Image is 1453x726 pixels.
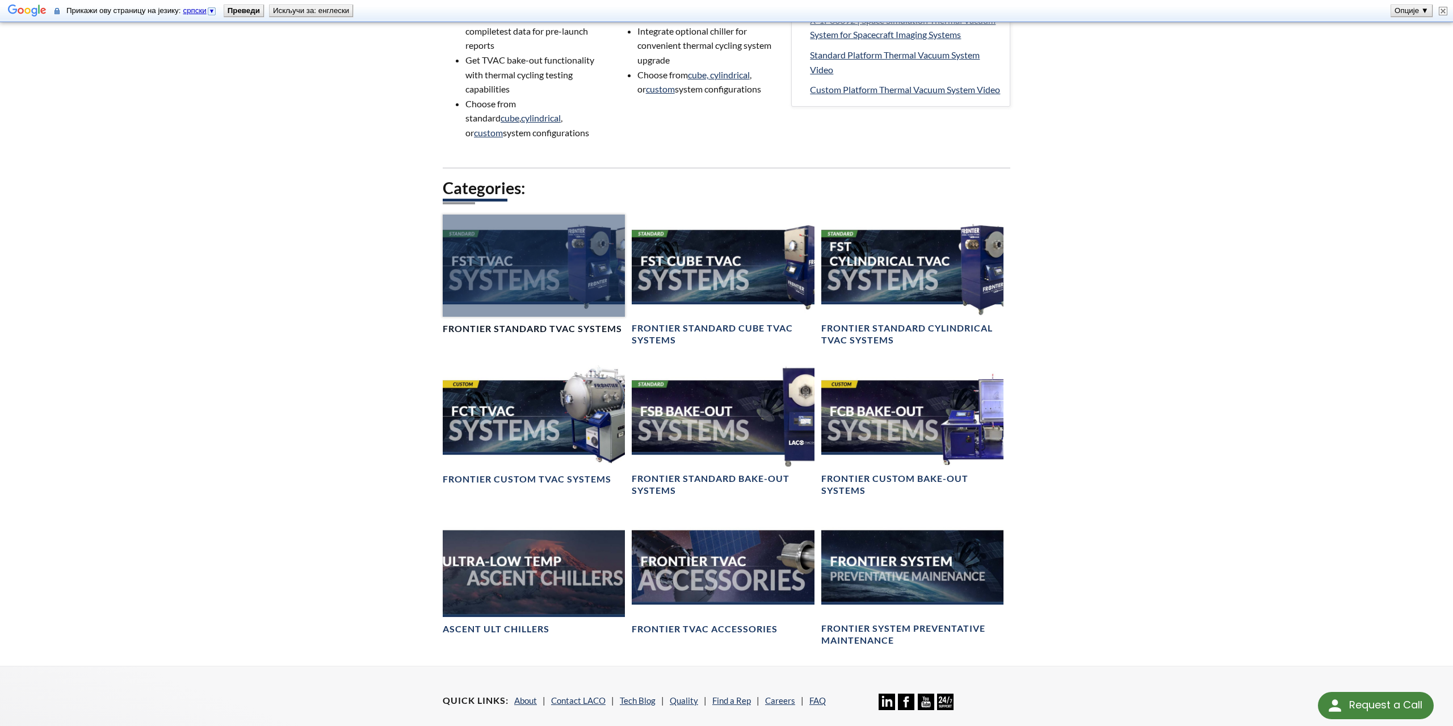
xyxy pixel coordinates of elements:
[821,365,1003,497] a: FCB Bake-Out Systems headerFrontier Custom Bake-Out Systems
[821,215,1003,347] a: FST Cylindrical TVAC Systems headerFrontier Standard Cylindrical TVAC Systems
[1439,7,1447,15] img: Затвори
[632,515,814,636] a: Frontier TVAC Accessories headerFrontier TVAC Accessories
[637,24,778,68] li: Integrate optional chiller for convenient thermal cycling system upgrade
[443,473,611,485] h4: Frontier Custom TVAC Systems
[474,127,503,138] a: custom
[632,322,814,346] h4: Frontier Standard Cube TVAC Systems
[1318,692,1434,719] div: Request a Call
[66,6,219,15] span: Прикажи ову страницу на језику:
[637,68,778,96] li: Choose from , or system configurations
[1326,696,1344,715] img: round button
[620,695,656,706] a: Tech Blog
[54,7,60,15] img: Садржај ове безбедне странице биће послат Google-у на превођење преко безбедне везе.
[443,365,625,486] a: FCT TVAC Systems headerFrontier Custom TVAC Systems
[632,623,778,635] h4: Frontier TVAC Accessories
[821,515,1003,647] a: Frontier System Preventative Maintenance
[465,96,606,140] li: Choose from standard , , or system configurations
[632,215,814,347] a: FST Cube TVAC Systems headerFrontier Standard Cube TVAC Systems
[443,695,509,707] h4: Quick Links
[183,6,206,15] span: српски
[443,623,549,635] h4: Ascent ULT Chillers
[937,702,954,712] a: 24/7 Support
[821,473,1003,497] h4: Frontier Custom Bake-Out Systems
[810,13,1001,42] a: X-1P30692 | Space Simulation Thermal Vacuum System for Spacecraft Imaging Systems
[821,322,1003,346] h4: Frontier Standard Cylindrical TVAC Systems
[551,695,606,706] a: Contact LACO
[670,695,698,706] a: Quality
[810,84,1000,95] span: Custom Platform Thermal Vacuum System Video
[443,515,625,636] a: Ascent ULT Chillers BannerAscent ULT Chillers
[810,48,1001,77] a: Standard Platform Thermal Vacuum System Video
[224,5,263,16] button: Преведи
[521,112,561,123] a: cylindrical
[646,83,675,94] a: custom
[8,3,47,19] img: Google Преводилац
[183,6,216,15] a: српски
[465,26,588,51] span: test data for pre-launch reports
[1391,5,1432,16] button: Опције ▼
[514,695,537,706] a: About
[712,695,751,706] a: Find a Rep
[821,623,1003,647] h4: Frontier System Preventative Maintenance
[443,215,625,335] a: FST TVAC Systems headerFrontier Standard TVAC Systems
[443,178,1010,199] h2: Categories:
[688,69,750,80] a: cube, cylindrical
[937,694,954,710] img: 24/7 Support Icon
[765,695,795,706] a: Careers
[501,112,519,123] a: cube
[810,82,1001,97] a: Custom Platform Thermal Vacuum System Video
[632,365,814,497] a: FSB Bake-Out Systems headerFrontier Standard Bake-Out Systems
[465,53,606,96] li: Get TVAC bake-out functionality with thermal cycling testing capabilities
[632,473,814,497] h4: Frontier Standard Bake-Out Systems
[810,49,980,75] span: Standard Platform Thermal Vacuum System Video
[443,323,622,335] h4: Frontier Standard TVAC Systems
[809,695,826,706] a: FAQ
[228,6,260,15] b: Преведи
[270,5,352,16] button: Искључи за: енглески
[1349,692,1422,718] div: Request a Call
